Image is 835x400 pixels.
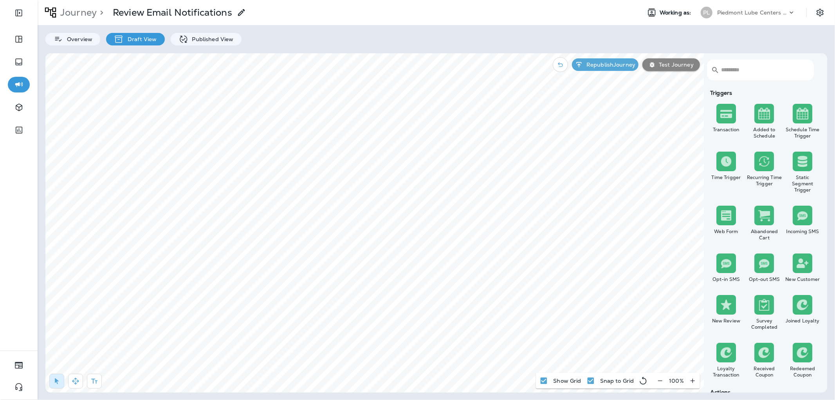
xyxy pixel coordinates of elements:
div: Static Segment Trigger [785,174,820,193]
div: Opt-in SMS [709,276,744,282]
div: New Review [709,318,744,324]
button: RepublishJourney [572,58,638,71]
p: Test Journey [656,62,694,68]
button: Expand Sidebar [8,5,30,21]
p: Published View [188,36,234,42]
div: Actions [707,389,822,395]
div: Survey Completed [747,318,782,330]
div: New Customer [785,276,820,282]
p: Review Email Notifications [113,7,232,18]
div: Incoming SMS [785,228,820,235]
div: Opt-out SMS [747,276,782,282]
div: Schedule Time Trigger [785,127,820,139]
div: PL [701,7,712,18]
p: Draft View [124,36,157,42]
div: Joined Loyalty [785,318,820,324]
div: Web Form [709,228,744,235]
p: Republish Journey [583,62,635,68]
p: Snap to Grid [600,378,634,384]
p: Overview [63,36,92,42]
p: > [97,7,103,18]
div: Recurring Time Trigger [747,174,782,187]
div: Loyalty Transaction [709,366,744,378]
p: Show Grid [553,378,581,384]
div: Abandoned Cart [747,228,782,241]
button: Settings [813,5,827,20]
button: Test Journey [642,58,700,71]
div: Triggers [707,90,822,96]
p: Journey [57,7,97,18]
div: Received Coupon [747,366,782,378]
div: Time Trigger [709,174,744,181]
div: Added to Schedule [747,127,782,139]
p: Piedmont Lube Centers LLC [717,9,788,16]
p: 100 % [669,378,684,384]
div: Redeemed Coupon [785,366,820,378]
div: Transaction [709,127,744,133]
span: Working as: [660,9,693,16]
